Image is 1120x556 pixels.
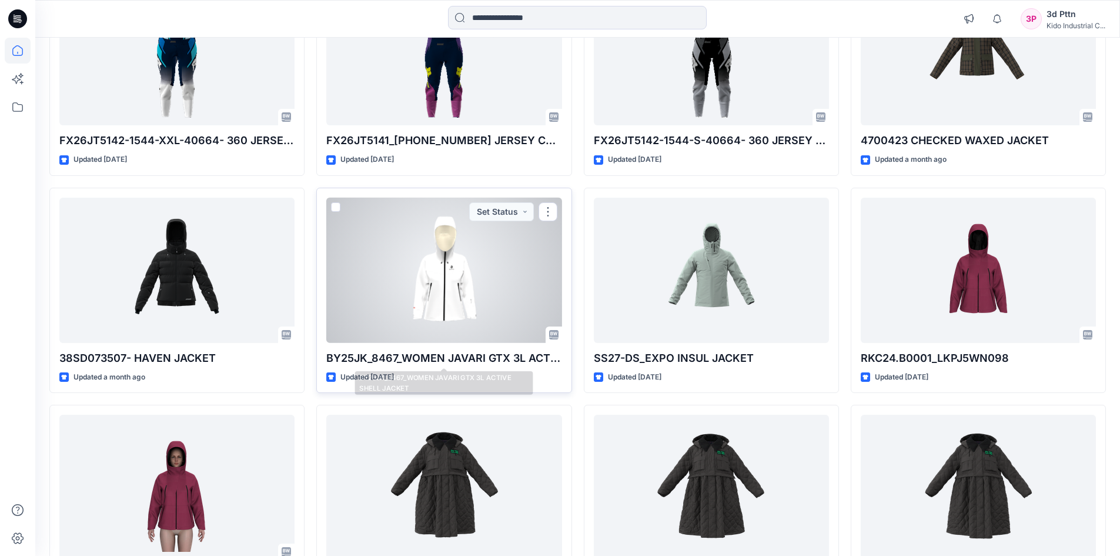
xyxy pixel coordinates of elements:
p: Updated a month ago [73,371,145,384]
p: Updated a month ago [875,154,947,166]
div: Kido Industrial C... [1047,21,1105,30]
p: 38SD073507- HAVEN JACKET [59,350,295,367]
p: Updated [DATE] [340,371,394,384]
p: Updated [DATE] [608,371,661,384]
div: 3d Pttn [1047,7,1105,21]
p: Updated [DATE] [608,154,661,166]
p: RKC24.B0001_LKPJ5WN098 [861,350,1096,367]
p: Updated [DATE] [73,154,127,166]
p: Updated [DATE] [340,154,394,166]
div: 3P [1021,8,1042,29]
a: SS27-DS_EXPO INSUL JACKET [594,198,829,343]
p: BY25JK_8467_WOMEN JAVARI GTX 3L ACTIVE SHELL JACKET [326,350,561,367]
p: FX26JT5142-1544-S-40664- 360 JERSEY CORE GRAPHIC [594,132,829,149]
a: BY25JK_8467_WOMEN JAVARI GTX 3L ACTIVE SHELL JACKET [326,198,561,343]
p: FX26JT5141_[PHONE_NUMBER] JERSEY COMMERCIAL-GRAPHIC [326,132,561,149]
p: 4700423 CHECKED WAXED JACKET [861,132,1096,149]
a: 38SD073507- HAVEN JACKET [59,198,295,343]
p: Updated [DATE] [875,371,928,384]
p: SS27-DS_EXPO INSUL JACKET [594,350,829,367]
p: FX26JT5142-1544-XXL-40664- 360 JERSEY CORE GRAPHIC [59,132,295,149]
a: RKC24.B0001_LKPJ5WN098 [861,198,1096,343]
